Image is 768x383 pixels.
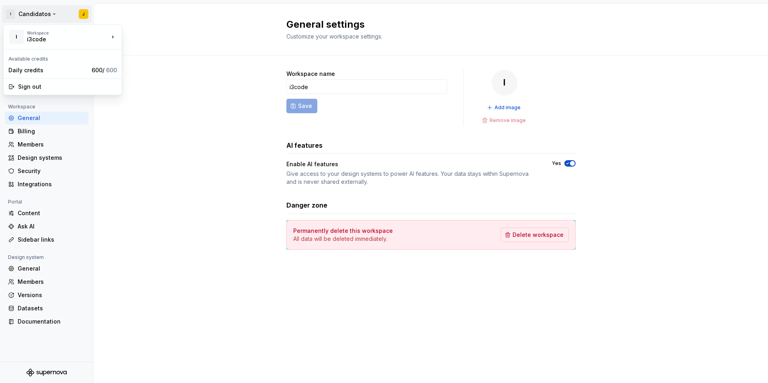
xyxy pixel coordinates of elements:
span: 600 [106,67,117,73]
div: i3code [27,35,95,43]
div: Daily credits [8,66,88,74]
div: I [9,30,24,44]
span: 600 / [92,67,117,73]
div: Available credits [5,51,120,64]
div: Workspace [27,31,109,35]
div: Sign out [18,83,117,91]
